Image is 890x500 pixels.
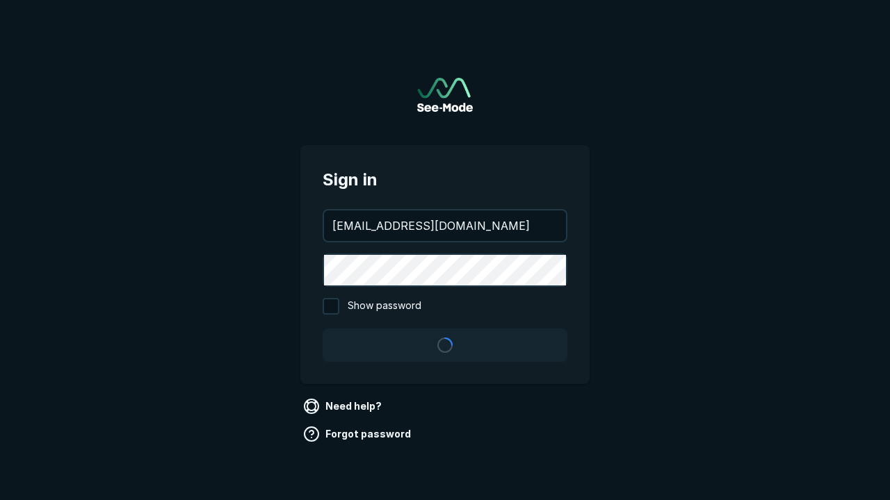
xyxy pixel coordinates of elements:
a: Forgot password [300,423,416,445]
img: See-Mode Logo [417,78,473,112]
a: Need help? [300,395,387,417]
span: Sign in [323,167,567,192]
a: Go to sign in [417,78,473,112]
span: Show password [348,298,421,315]
input: your@email.com [324,210,566,241]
